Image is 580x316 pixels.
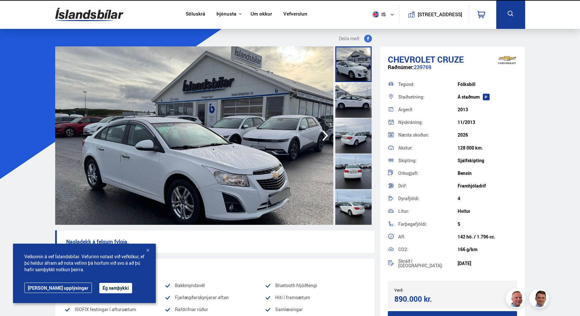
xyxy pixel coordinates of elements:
div: Afl: [398,235,458,239]
li: ISOFIX festingar í aftursætum [64,306,165,313]
div: Drif: [398,184,458,188]
div: Nýskráning: [398,120,458,125]
div: Staðsetning: [398,95,458,99]
img: siFngHWaQ9KaOqBr.png [507,290,526,309]
img: svg+xml;base64,PHN2ZyB4bWxucz0iaHR0cDovL3d3dy53My5vcmcvMjAwMC9zdmciIHdpZHRoPSI1MTIiIGhlaWdodD0iNT... [373,11,379,18]
div: Tegund: [398,82,458,87]
div: 2013 [458,107,517,112]
div: Skráð í [GEOGRAPHIC_DATA]: [398,259,458,268]
a: [PERSON_NAME] upplýsingar [24,283,92,293]
div: Farþegafjöldi: [398,222,458,226]
div: Fólksbíll [458,82,517,87]
a: Um okkur [251,11,272,18]
button: [STREET_ADDRESS] [420,12,460,17]
div: [DATE] [458,261,517,266]
div: CO2: [398,247,458,252]
div: 11/2013 [458,120,517,125]
div: 128 000 km. [458,145,517,151]
button: is [370,5,399,24]
span: Raðnúmer: [388,64,414,71]
button: Deila með: [336,35,375,43]
li: Bakkmyndavél [165,282,265,289]
li: Rafdrifnar rúður [165,306,265,313]
div: Sjálfskipting [458,158,517,163]
span: Chevrolet [388,54,435,65]
div: 239769 [388,64,517,77]
div: Hvítur [458,209,517,214]
div: Bensín [458,171,517,176]
p: Nagladekk á felgum fylgja. [55,230,375,253]
div: Næsta skoðun: [398,133,458,137]
div: 4 [458,196,517,201]
a: Vefverslun [283,11,307,18]
img: FbJEzSuNWCJXmdc-.webp [530,290,550,309]
span: Velkomin á vef Íslandsbílar. Vefurinn notast við vefkökur, ef þú heldur áfram að nota vefinn þá h... [24,253,144,273]
div: Orkugjafi: [398,171,458,176]
li: Samlæsingar [265,306,365,313]
button: Ég samþykki [99,283,132,293]
img: G0Ugv5HjCgRt.svg [55,4,123,25]
span: is [370,11,386,18]
li: Fjarlægðarskynjarar aftan [165,294,265,301]
span: Cruze [437,54,464,65]
div: Vinsæll búnaður [64,264,365,273]
img: 3687241.jpeg [55,46,333,225]
div: Verð: [394,288,452,292]
div: Akstur: [398,146,458,150]
img: brand logo [494,50,520,70]
div: 2026 [458,132,517,138]
div: 142 hö. / 1.796 cc. [458,234,517,239]
li: Bluetooth hljóðtengi [265,282,365,289]
button: Þjónusta [216,11,236,17]
div: 890.000 kr. [394,295,450,303]
span: Deila með: [339,35,360,43]
div: Skipting: [398,158,458,163]
div: 5 [458,222,517,227]
div: Framhjóladrif [458,183,517,188]
li: Hiti í framsætum [265,294,365,301]
div: Dyrafjöldi: [398,196,458,201]
div: Litur: [398,209,458,213]
div: 166 g/km [458,247,517,252]
div: Árgerð: [398,107,458,112]
a: [STREET_ADDRESS] [403,5,466,24]
a: Söluskrá [186,11,205,18]
div: Á staðnum [458,94,517,100]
